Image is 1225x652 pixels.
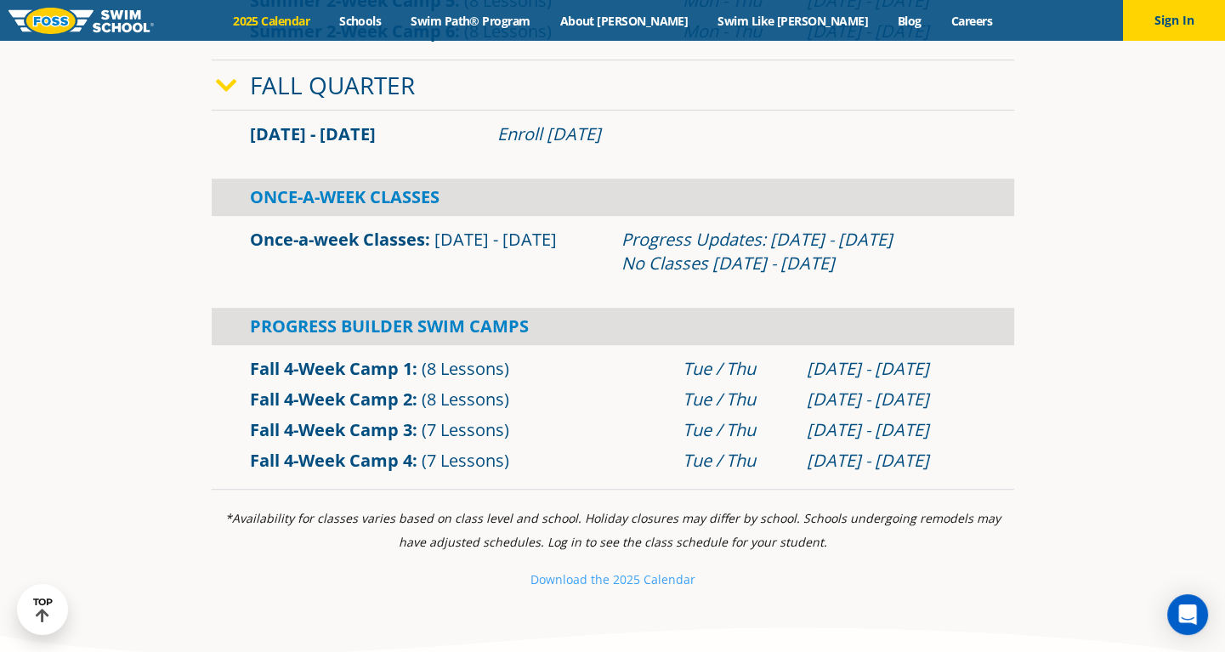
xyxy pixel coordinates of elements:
[497,122,976,146] div: Enroll [DATE]
[250,388,412,411] a: Fall 4-Week Camp 2
[1167,594,1208,635] div: Open Intercom Messenger
[683,357,790,381] div: Tue / Thu
[683,449,790,473] div: Tue / Thu
[212,179,1014,216] div: Once-A-Week Classes
[530,571,695,587] a: Download the 2025 Calendar
[807,357,976,381] div: [DATE] - [DATE]
[250,69,415,101] a: Fall Quarter
[703,13,883,29] a: Swim Like [PERSON_NAME]
[683,418,790,442] div: Tue / Thu
[807,449,976,473] div: [DATE] - [DATE]
[250,122,376,145] span: [DATE] - [DATE]
[422,357,509,380] span: (8 Lessons)
[683,388,790,411] div: Tue / Thu
[422,449,509,472] span: (7 Lessons)
[621,228,976,275] div: Progress Updates: [DATE] - [DATE] No Classes [DATE] - [DATE]
[422,388,509,411] span: (8 Lessons)
[218,13,325,29] a: 2025 Calendar
[434,228,557,251] span: [DATE] - [DATE]
[396,13,545,29] a: Swim Path® Program
[33,597,53,623] div: TOP
[807,418,976,442] div: [DATE] - [DATE]
[464,20,552,43] span: (8 Lessons)
[936,13,1007,29] a: Careers
[530,571,603,587] small: Download th
[250,357,412,380] a: Fall 4-Week Camp 1
[250,449,412,472] a: Fall 4-Week Camp 4
[250,228,425,251] a: Once-a-week Classes
[882,13,936,29] a: Blog
[325,13,396,29] a: Schools
[545,13,703,29] a: About [PERSON_NAME]
[212,308,1014,345] div: Progress Builder Swim Camps
[250,418,412,441] a: Fall 4-Week Camp 3
[225,510,1001,550] i: *Availability for classes varies based on class level and school. Holiday closures may differ by ...
[807,388,976,411] div: [DATE] - [DATE]
[250,20,455,43] a: Summer 2-Week Camp 6
[603,571,695,587] small: e 2025 Calendar
[422,418,509,441] span: (7 Lessons)
[9,8,154,34] img: FOSS Swim School Logo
